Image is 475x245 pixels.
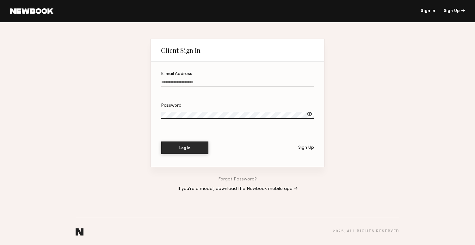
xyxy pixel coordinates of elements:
div: Client Sign In [161,47,200,54]
div: Sign Up [298,146,314,150]
div: 2025 , all rights reserved [333,229,399,234]
div: Sign Up [444,9,465,13]
a: If you’re a model, download the Newbook mobile app → [177,187,298,191]
a: Sign In [421,9,435,13]
div: Password [161,104,314,108]
button: Log In [161,141,208,154]
input: Password [161,112,314,119]
a: Forgot Password? [218,177,257,182]
div: E-mail Address [161,72,314,76]
input: E-mail Address [161,80,314,87]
